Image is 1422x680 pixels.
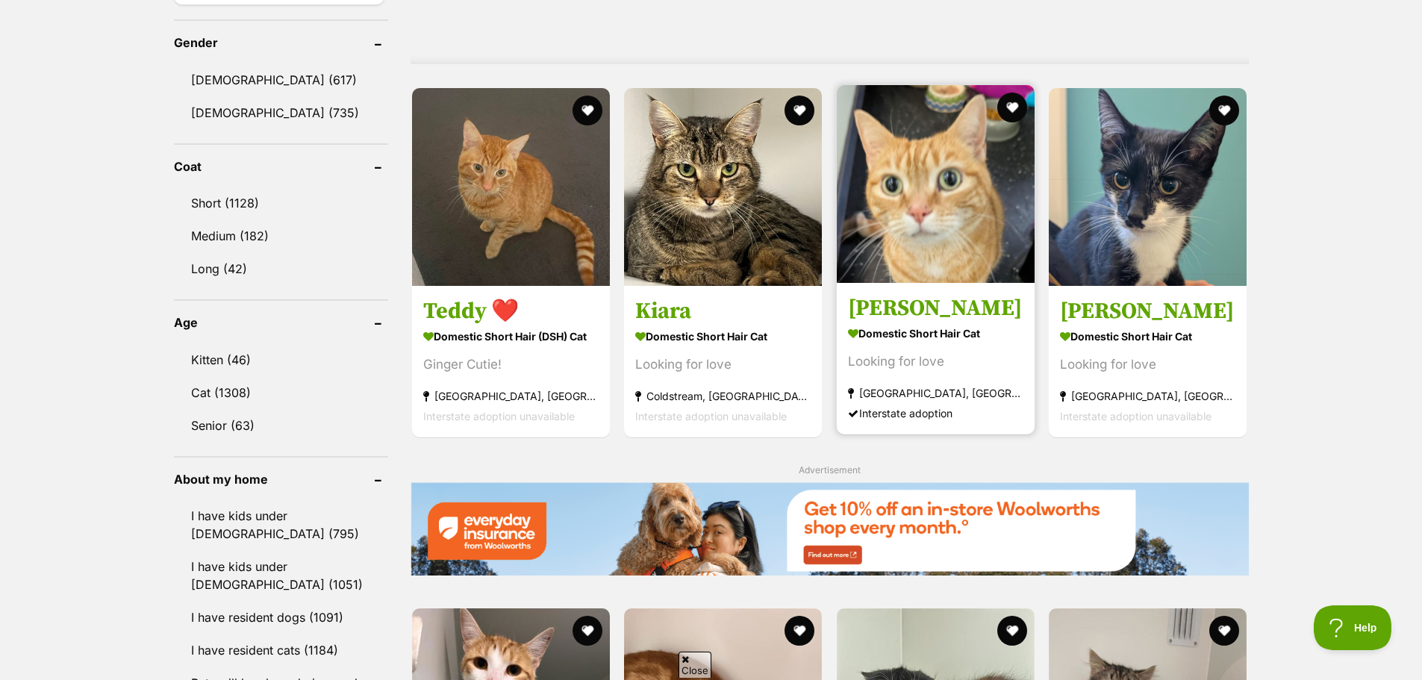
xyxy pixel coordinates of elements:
button: favourite [997,93,1027,122]
a: Cat (1308) [174,377,389,408]
button: favourite [1210,96,1240,125]
strong: Domestic Short Hair Cat [848,322,1023,344]
div: Ginger Cutie! [423,355,599,375]
strong: Coldstream, [GEOGRAPHIC_DATA] [635,386,811,406]
a: [DEMOGRAPHIC_DATA] (617) [174,64,389,96]
strong: Domestic Short Hair (DSH) Cat [423,325,599,347]
img: Meg - Domestic Short Hair Cat [837,85,1035,283]
a: I have resident cats (1184) [174,634,389,666]
button: favourite [785,96,815,125]
img: Oddie - Domestic Short Hair Cat [1049,88,1247,286]
span: Interstate adoption unavailable [423,410,575,422]
div: Interstate adoption [848,403,1023,423]
a: Senior (63) [174,410,389,441]
header: Gender [174,36,389,49]
span: Close [679,652,711,678]
strong: Domestic Short Hair Cat [635,325,811,347]
h3: Kiara [635,297,811,325]
img: Everyday Insurance promotional banner [411,482,1248,575]
h3: [PERSON_NAME] [1060,297,1235,325]
strong: [GEOGRAPHIC_DATA], [GEOGRAPHIC_DATA] [848,383,1023,403]
span: Interstate adoption unavailable [635,410,787,422]
img: Teddy ❤️ - Domestic Short Hair (DSH) Cat [412,88,610,286]
a: [PERSON_NAME] Domestic Short Hair Cat Looking for love [GEOGRAPHIC_DATA], [GEOGRAPHIC_DATA] Inter... [837,283,1035,434]
a: [DEMOGRAPHIC_DATA] (735) [174,97,389,128]
div: Looking for love [848,352,1023,372]
h3: [PERSON_NAME] [848,294,1023,322]
button: favourite [785,616,815,646]
a: [PERSON_NAME] Domestic Short Hair Cat Looking for love [GEOGRAPHIC_DATA], [GEOGRAPHIC_DATA] Inter... [1049,286,1247,437]
a: Teddy ❤️ Domestic Short Hair (DSH) Cat Ginger Cutie! [GEOGRAPHIC_DATA], [GEOGRAPHIC_DATA] Interst... [412,286,610,437]
strong: Domestic Short Hair Cat [1060,325,1235,347]
h3: Teddy ❤️ [423,297,599,325]
span: Interstate adoption unavailable [1060,410,1211,422]
a: I have kids under [DEMOGRAPHIC_DATA] (795) [174,500,389,549]
a: Short (1128) [174,187,389,219]
iframe: Help Scout Beacon - Open [1314,605,1392,650]
a: Medium (182) [174,220,389,252]
div: Looking for love [635,355,811,375]
header: About my home [174,472,389,486]
button: favourite [573,616,602,646]
a: Kitten (46) [174,344,389,375]
button: favourite [573,96,602,125]
a: Everyday Insurance promotional banner [411,482,1248,578]
strong: [GEOGRAPHIC_DATA], [GEOGRAPHIC_DATA] [1060,386,1235,406]
button: favourite [1210,616,1240,646]
a: I have resident dogs (1091) [174,602,389,633]
div: Looking for love [1060,355,1235,375]
button: favourite [997,616,1027,646]
span: Advertisement [799,464,861,475]
a: I have kids under [DEMOGRAPHIC_DATA] (1051) [174,551,389,600]
a: Long (42) [174,253,389,284]
header: Age [174,316,389,329]
header: Coat [174,160,389,173]
a: Kiara Domestic Short Hair Cat Looking for love Coldstream, [GEOGRAPHIC_DATA] Interstate adoption ... [624,286,822,437]
strong: [GEOGRAPHIC_DATA], [GEOGRAPHIC_DATA] [423,386,599,406]
img: Kiara - Domestic Short Hair Cat [624,88,822,286]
